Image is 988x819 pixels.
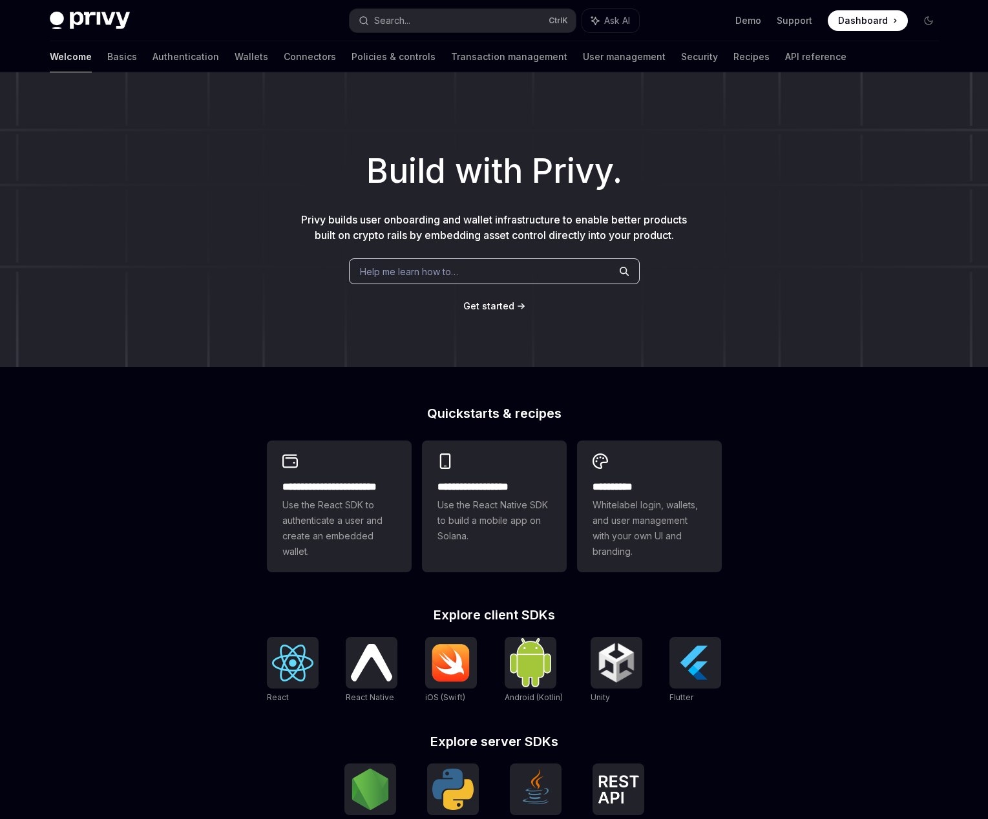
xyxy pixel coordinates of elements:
[432,769,474,810] img: Python
[360,265,458,278] span: Help me learn how to…
[510,638,551,687] img: Android (Kotlin)
[267,407,722,420] h2: Quickstarts & recipes
[267,608,722,621] h2: Explore client SDKs
[593,497,706,559] span: Whitelabel login, wallets, and user management with your own UI and branding.
[785,41,846,72] a: API reference
[733,41,770,72] a: Recipes
[669,692,693,702] span: Flutter
[301,213,687,242] span: Privy builds user onboarding and wallet infrastructure to enable better products built on crypto ...
[582,9,639,32] button: Ask AI
[267,692,289,702] span: React
[596,642,637,683] img: Unity
[346,692,394,702] span: React Native
[675,642,716,683] img: Flutter
[669,637,721,704] a: FlutterFlutter
[422,441,567,572] a: **** **** **** ***Use the React Native SDK to build a mobile app on Solana.
[777,14,812,27] a: Support
[350,9,576,32] button: Search...CtrlK
[50,12,130,30] img: dark logo
[591,637,642,704] a: UnityUnity
[437,497,551,544] span: Use the React Native SDK to build a mobile app on Solana.
[267,637,319,704] a: ReactReact
[21,146,967,196] h1: Build with Privy.
[463,300,514,311] span: Get started
[604,14,630,27] span: Ask AI
[549,16,568,26] span: Ctrl K
[351,644,392,681] img: React Native
[282,497,396,559] span: Use the React SDK to authenticate a user and create an embedded wallet.
[350,769,391,810] img: NodeJS
[235,41,268,72] a: Wallets
[505,637,563,704] a: Android (Kotlin)Android (Kotlin)
[828,10,908,31] a: Dashboard
[838,14,888,27] span: Dashboard
[583,41,666,72] a: User management
[515,769,556,810] img: Java
[463,300,514,313] a: Get started
[352,41,436,72] a: Policies & controls
[267,735,722,748] h2: Explore server SDKs
[272,645,313,681] img: React
[152,41,219,72] a: Authentication
[591,692,610,702] span: Unity
[425,692,465,702] span: iOS (Swift)
[681,41,718,72] a: Security
[425,637,477,704] a: iOS (Swift)iOS (Swift)
[918,10,939,31] button: Toggle dark mode
[284,41,336,72] a: Connectors
[735,14,761,27] a: Demo
[577,441,722,572] a: **** *****Whitelabel login, wallets, and user management with your own UI and branding.
[598,775,639,803] img: REST API
[430,643,472,682] img: iOS (Swift)
[107,41,137,72] a: Basics
[505,692,563,702] span: Android (Kotlin)
[374,13,410,28] div: Search...
[50,41,92,72] a: Welcome
[451,41,567,72] a: Transaction management
[346,637,397,704] a: React NativeReact Native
